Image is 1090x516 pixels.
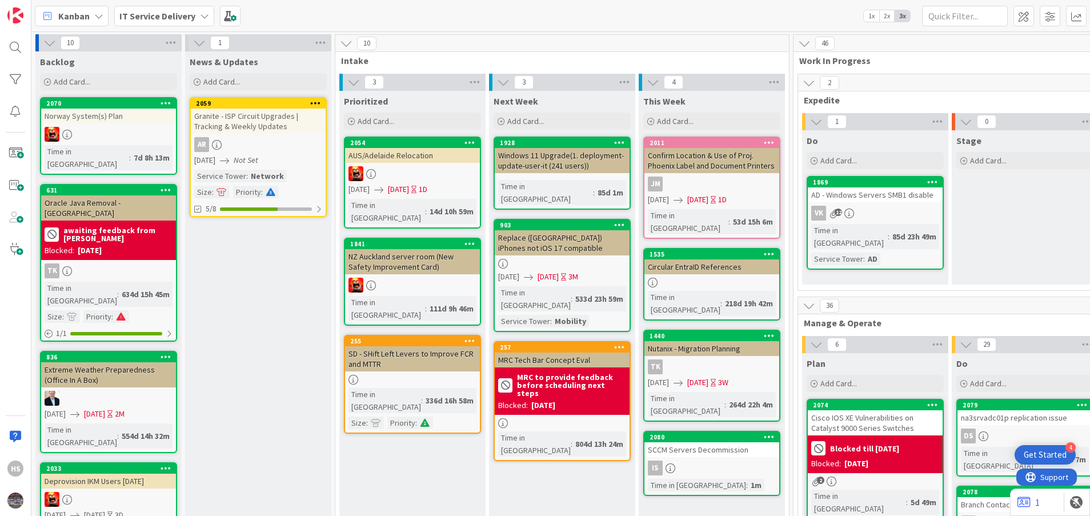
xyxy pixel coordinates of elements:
div: 2070 [41,98,176,109]
div: 1440 [644,331,779,341]
span: [DATE] [194,154,215,166]
span: : [863,253,865,265]
div: 1841 [350,240,480,248]
div: 2033Deprovision IKM Users [DATE] [41,463,176,489]
div: 85d 23h 49m [889,230,939,243]
div: TK [644,359,779,374]
div: 804d 13h 24m [572,438,626,450]
div: Time in [GEOGRAPHIC_DATA] [348,199,425,224]
span: : [117,288,119,301]
div: SCCM Servers Decommission [644,442,779,457]
div: Time in [GEOGRAPHIC_DATA] [648,291,720,316]
div: 1841NZ Auckland server room (New Safety Improvement Card) [345,239,480,274]
div: 631 [41,185,176,195]
div: Norway System(s) Plan [41,109,176,123]
div: 3W [718,377,728,389]
div: 2080 [650,433,779,441]
div: 2033 [46,465,176,473]
div: MRC Tech Bar Concept Eval [495,353,630,367]
div: Time in [GEOGRAPHIC_DATA] [498,431,571,457]
div: VK [811,206,826,221]
div: Size [45,310,62,323]
span: News & Updates [190,56,258,67]
div: 2080 [644,432,779,442]
div: Get Started [1024,449,1067,461]
span: [DATE] [687,194,708,206]
span: Do [807,135,818,146]
div: VK [808,206,943,221]
span: Add Card... [820,378,857,389]
span: 1 / 1 [56,327,67,339]
span: : [888,230,889,243]
div: Time in [GEOGRAPHIC_DATA] [45,423,117,449]
div: 631Oracle Java Removal - [GEOGRAPHIC_DATA] [41,185,176,221]
div: TK [41,263,176,278]
div: Blocked: [811,458,841,470]
div: 264d 22h 4m [726,398,776,411]
div: 1841 [345,239,480,249]
div: Size [194,186,212,198]
div: Time in [GEOGRAPHIC_DATA] [811,224,888,249]
span: Add Card... [820,155,857,166]
div: 634d 15h 45m [119,288,173,301]
div: Time in [GEOGRAPHIC_DATA] [348,388,421,413]
span: [DATE] [45,408,66,420]
div: Time in [GEOGRAPHIC_DATA] [45,145,129,170]
span: 1x [864,10,879,22]
div: 836 [41,352,176,362]
div: 903Replace ([GEOGRAPHIC_DATA]) iPhones not iOS 17 compatible [495,220,630,255]
div: 1535Circular EntraID References [644,249,779,274]
span: : [728,215,730,228]
div: 903 [500,221,630,229]
div: VN [345,278,480,293]
span: [DATE] [687,377,708,389]
span: This Week [643,95,686,107]
div: 836Extreme Weather Preparedness (Office In A Box) [41,352,176,387]
span: 3 [364,75,384,89]
div: Deprovision IKM Users [DATE] [41,474,176,489]
span: : [111,310,113,323]
div: 836 [46,353,176,361]
div: 2011 [650,139,779,147]
span: Stage [956,135,981,146]
span: : [212,186,214,198]
div: 1928 [495,138,630,148]
div: 257MRC Tech Bar Concept Eval [495,342,630,367]
div: Nutanix - Migration Planning [644,341,779,356]
div: Replace ([GEOGRAPHIC_DATA]) iPhones not iOS 17 compatible [495,230,630,255]
div: Priority [233,186,261,198]
span: : [421,394,423,407]
span: [DATE] [84,408,105,420]
div: VN [41,127,176,142]
div: VN [345,166,480,181]
div: HO [41,391,176,406]
div: 2059Granite - ISP Circuit Upgrades | Tracking & Weekly Updates [191,98,326,134]
div: 2074Cisco IOS XE Vulnerabilities on Catalyst 9000 Series Switches [808,400,943,435]
div: Time in [GEOGRAPHIC_DATA] [498,180,593,205]
div: 4 [1065,442,1076,453]
div: NZ Auckland server room (New Safety Improvement Card) [345,249,480,274]
div: 3M [568,271,578,283]
span: [DATE] [538,271,559,283]
div: 533d 23h 59m [572,293,626,305]
span: : [366,417,368,429]
div: Priority [387,417,415,429]
div: 2070Norway System(s) Plan [41,98,176,123]
div: 1440 [650,332,779,340]
span: : [425,205,427,218]
span: : [550,315,552,327]
div: 257 [500,343,630,351]
span: 10 [61,36,80,50]
div: 7d 8h 13m [131,151,173,164]
div: Extreme Weather Preparedness (Office In A Box) [41,362,176,387]
div: 2080SCCM Servers Decommission [644,432,779,457]
div: AD [865,253,880,265]
div: Service Tower [194,170,246,182]
div: 1440Nutanix - Migration Planning [644,331,779,356]
div: DS [961,429,976,443]
span: Add Card... [657,116,694,126]
span: 46 [815,37,835,50]
span: 2 [817,477,824,484]
span: [DATE] [348,183,370,195]
span: Next Week [494,95,538,107]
